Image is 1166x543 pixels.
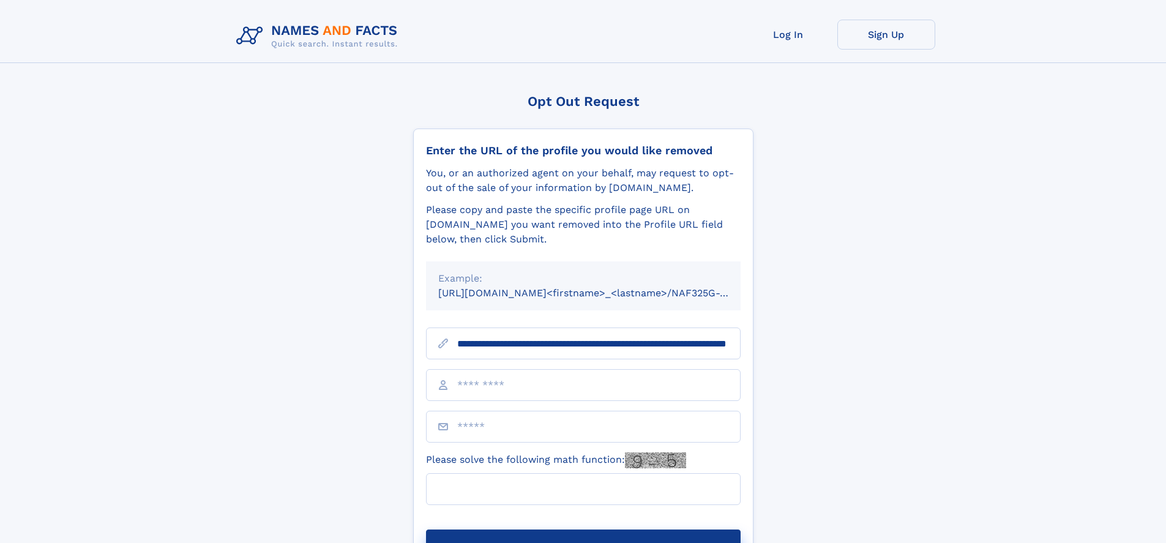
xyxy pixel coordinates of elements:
[426,203,741,247] div: Please copy and paste the specific profile page URL on [DOMAIN_NAME] you want removed into the Pr...
[426,452,686,468] label: Please solve the following math function:
[438,271,728,286] div: Example:
[739,20,837,50] a: Log In
[438,287,764,299] small: [URL][DOMAIN_NAME]<firstname>_<lastname>/NAF325G-xxxxxxxx
[837,20,935,50] a: Sign Up
[413,94,753,109] div: Opt Out Request
[426,144,741,157] div: Enter the URL of the profile you would like removed
[231,20,408,53] img: Logo Names and Facts
[426,166,741,195] div: You, or an authorized agent on your behalf, may request to opt-out of the sale of your informatio...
